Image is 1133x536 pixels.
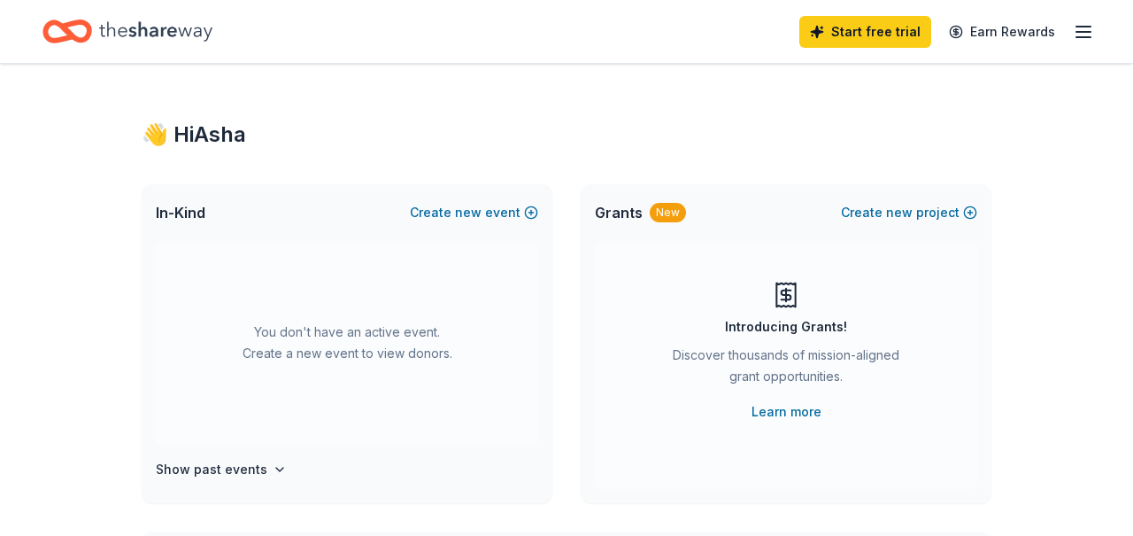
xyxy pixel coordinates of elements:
[799,16,931,48] a: Start free trial
[725,316,847,338] div: Introducing Grants!
[666,345,906,394] div: Discover thousands of mission-aligned grant opportunities.
[156,459,267,480] h4: Show past events
[595,202,643,223] span: Grants
[410,202,538,223] button: Createnewevent
[841,202,977,223] button: Createnewproject
[156,241,538,445] div: You don't have an active event. Create a new event to view donors.
[751,401,821,423] a: Learn more
[455,202,482,223] span: new
[650,203,686,222] div: New
[156,202,205,223] span: In-Kind
[42,11,212,52] a: Home
[938,16,1066,48] a: Earn Rewards
[886,202,913,223] span: new
[142,120,991,149] div: 👋 Hi Asha
[156,459,287,480] button: Show past events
